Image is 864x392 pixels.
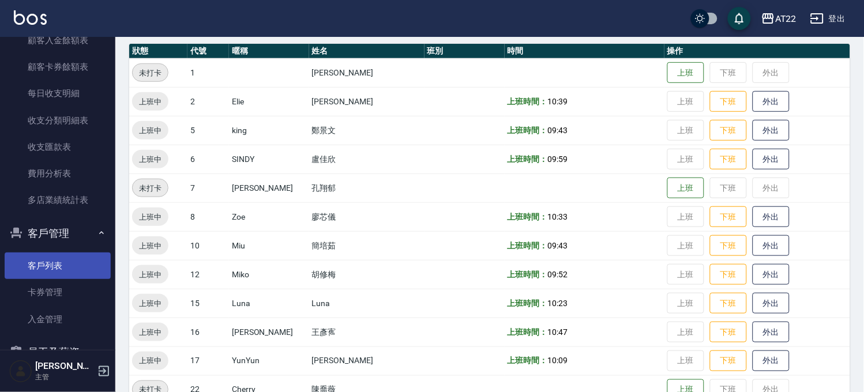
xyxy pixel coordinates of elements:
[229,202,309,231] td: Zoe
[710,91,747,112] button: 下班
[187,346,229,375] td: 17
[728,7,751,30] button: save
[309,289,425,318] td: Luna
[132,297,168,310] span: 上班中
[5,337,111,367] button: 員工及薪資
[309,58,425,87] td: [PERSON_NAME]
[309,231,425,260] td: 簡培茹
[753,120,790,141] button: 外出
[132,211,168,223] span: 上班中
[14,10,47,25] img: Logo
[710,293,747,314] button: 下班
[229,174,309,202] td: [PERSON_NAME]
[309,116,425,145] td: 鄭景文
[309,260,425,289] td: 胡修梅
[753,350,790,372] button: 外出
[508,299,548,308] b: 上班時間：
[229,145,309,174] td: SINDY
[132,326,168,338] span: 上班中
[753,149,790,170] button: 外出
[187,202,229,231] td: 8
[229,116,309,145] td: king
[229,87,309,116] td: Elie
[132,153,168,165] span: 上班中
[5,160,111,187] a: 費用分析表
[229,44,309,59] th: 暱稱
[187,260,229,289] td: 12
[187,44,229,59] th: 代號
[667,62,704,84] button: 上班
[35,372,94,382] p: 主管
[753,91,790,112] button: 外出
[229,318,309,346] td: [PERSON_NAME]
[753,264,790,285] button: 外出
[508,212,548,221] b: 上班時間：
[547,241,568,250] span: 09:43
[508,241,548,250] b: 上班時間：
[132,269,168,281] span: 上班中
[753,235,790,257] button: 外出
[132,355,168,367] span: 上班中
[309,174,425,202] td: 孔翔郁
[664,44,850,59] th: 操作
[547,212,568,221] span: 10:33
[5,27,111,54] a: 顧客入金餘額表
[508,126,548,135] b: 上班時間：
[133,182,168,194] span: 未打卡
[547,327,568,337] span: 10:47
[710,264,747,285] button: 下班
[508,356,548,365] b: 上班時間：
[5,134,111,160] a: 收支匯款表
[757,7,801,31] button: AT22
[187,318,229,346] td: 16
[35,360,94,372] h5: [PERSON_NAME]
[547,154,568,164] span: 09:59
[309,87,425,116] td: [PERSON_NAME]
[309,346,425,375] td: [PERSON_NAME]
[667,178,704,199] button: 上班
[806,8,850,29] button: 登出
[710,206,747,228] button: 下班
[133,67,168,79] span: 未打卡
[753,322,790,343] button: 外出
[5,252,111,279] a: 客戶列表
[5,218,111,248] button: 客戶管理
[775,12,797,26] div: AT22
[508,97,548,106] b: 上班時間：
[547,356,568,365] span: 10:09
[505,44,664,59] th: 時間
[9,360,32,383] img: Person
[5,187,111,213] a: 多店業績統計表
[547,126,568,135] span: 09:43
[187,58,229,87] td: 1
[229,231,309,260] td: Miu
[309,44,425,59] th: 姓名
[508,327,548,337] b: 上班時間：
[229,260,309,289] td: Miko
[710,322,747,343] button: 下班
[187,289,229,318] td: 15
[132,240,168,252] span: 上班中
[309,318,425,346] td: 王彥寯
[5,54,111,80] a: 顧客卡券餘額表
[129,44,187,59] th: 狀態
[753,206,790,228] button: 外出
[547,299,568,308] span: 10:23
[5,107,111,134] a: 收支分類明細表
[753,293,790,314] button: 外出
[309,202,425,231] td: 廖芯儀
[547,97,568,106] span: 10:39
[5,80,111,107] a: 每日收支明細
[508,154,548,164] b: 上班時間：
[710,235,747,257] button: 下班
[187,87,229,116] td: 2
[710,350,747,372] button: 下班
[187,231,229,260] td: 10
[710,149,747,170] button: 下班
[508,270,548,279] b: 上班時間：
[547,270,568,279] span: 09:52
[229,289,309,318] td: Luna
[425,44,505,59] th: 班別
[132,125,168,137] span: 上班中
[710,120,747,141] button: 下班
